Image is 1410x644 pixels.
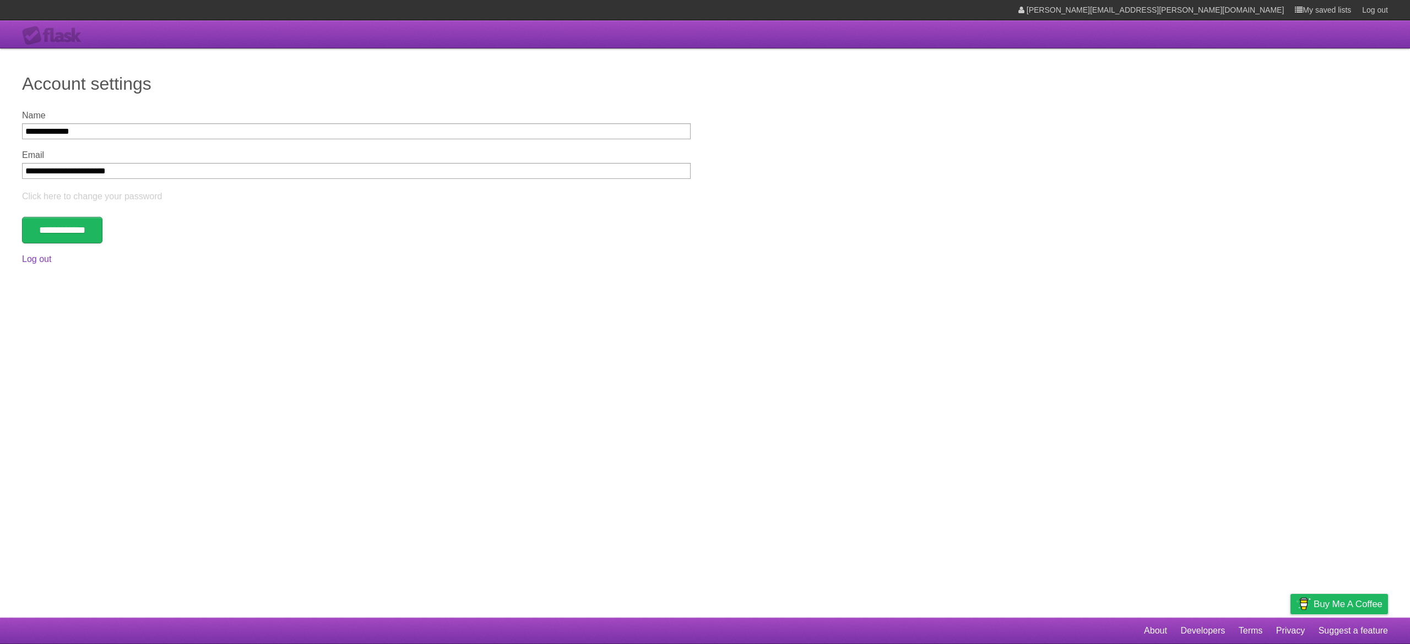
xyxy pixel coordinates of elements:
[1144,620,1167,641] a: About
[22,192,162,201] a: Click here to change your password
[1296,594,1311,613] img: Buy me a coffee
[22,70,1388,97] h1: Account settings
[22,254,51,264] a: Log out
[1180,620,1225,641] a: Developers
[1319,620,1388,641] a: Suggest a feature
[1314,594,1382,614] span: Buy me a coffee
[1239,620,1263,641] a: Terms
[1290,594,1388,614] a: Buy me a coffee
[22,26,88,46] div: Flask
[22,111,691,121] label: Name
[22,150,691,160] label: Email
[1276,620,1305,641] a: Privacy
